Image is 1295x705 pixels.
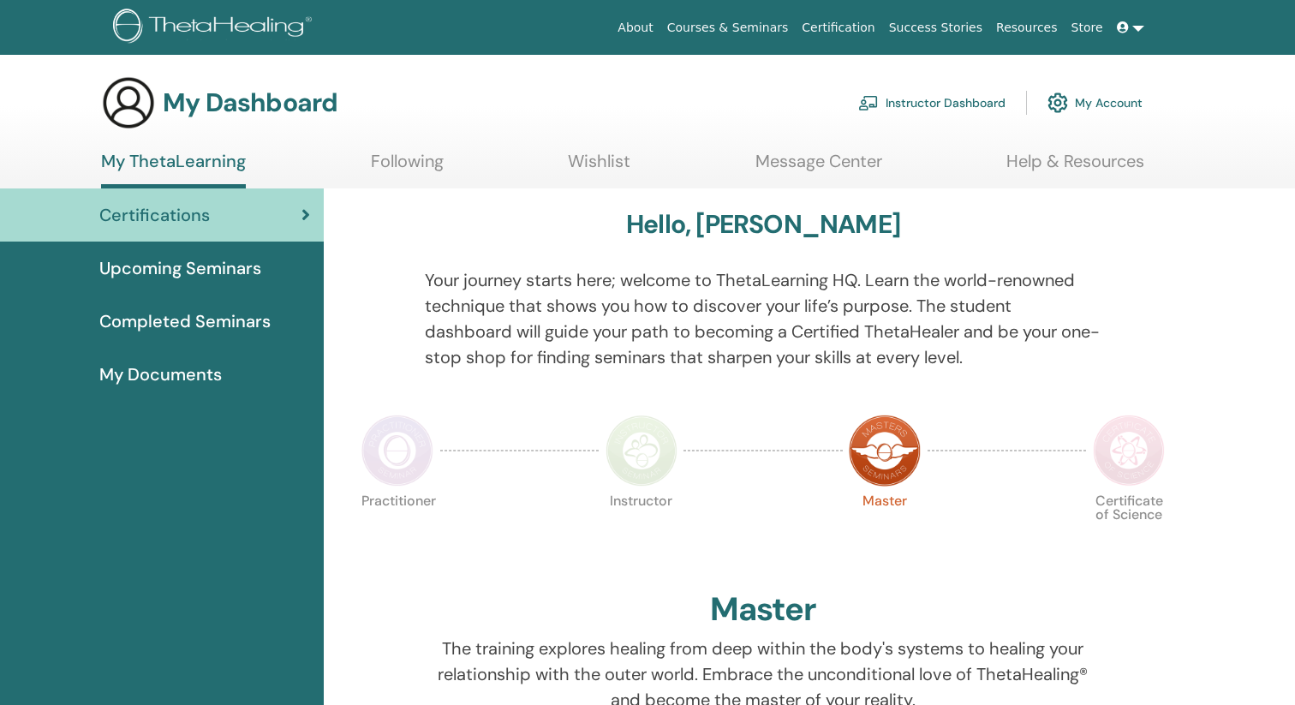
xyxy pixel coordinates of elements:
img: chalkboard-teacher.svg [858,95,879,111]
a: About [611,12,659,44]
img: generic-user-icon.jpg [101,75,156,130]
img: Practitioner [361,415,433,487]
p: Practitioner [361,494,433,566]
a: Help & Resources [1006,151,1144,184]
span: My Documents [99,361,222,387]
h3: My Dashboard [163,87,337,118]
a: Store [1065,12,1110,44]
img: Master [849,415,921,487]
a: Following [371,151,444,184]
p: Master [849,494,921,566]
img: logo.png [113,9,318,47]
a: Wishlist [568,151,630,184]
img: cog.svg [1047,88,1068,117]
img: Certificate of Science [1093,415,1165,487]
a: Success Stories [882,12,989,44]
h3: Hello, [PERSON_NAME] [626,209,900,240]
a: Certification [795,12,881,44]
p: Certificate of Science [1093,494,1165,566]
a: My Account [1047,84,1143,122]
p: Instructor [606,494,677,566]
a: My ThetaLearning [101,151,246,188]
span: Certifications [99,202,210,228]
a: Courses & Seminars [660,12,796,44]
p: Your journey starts here; welcome to ThetaLearning HQ. Learn the world-renowned technique that sh... [425,267,1101,370]
h2: Master [710,590,816,630]
a: Message Center [755,151,882,184]
img: Instructor [606,415,677,487]
a: Instructor Dashboard [858,84,1006,122]
span: Completed Seminars [99,308,271,334]
span: Upcoming Seminars [99,255,261,281]
a: Resources [989,12,1065,44]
